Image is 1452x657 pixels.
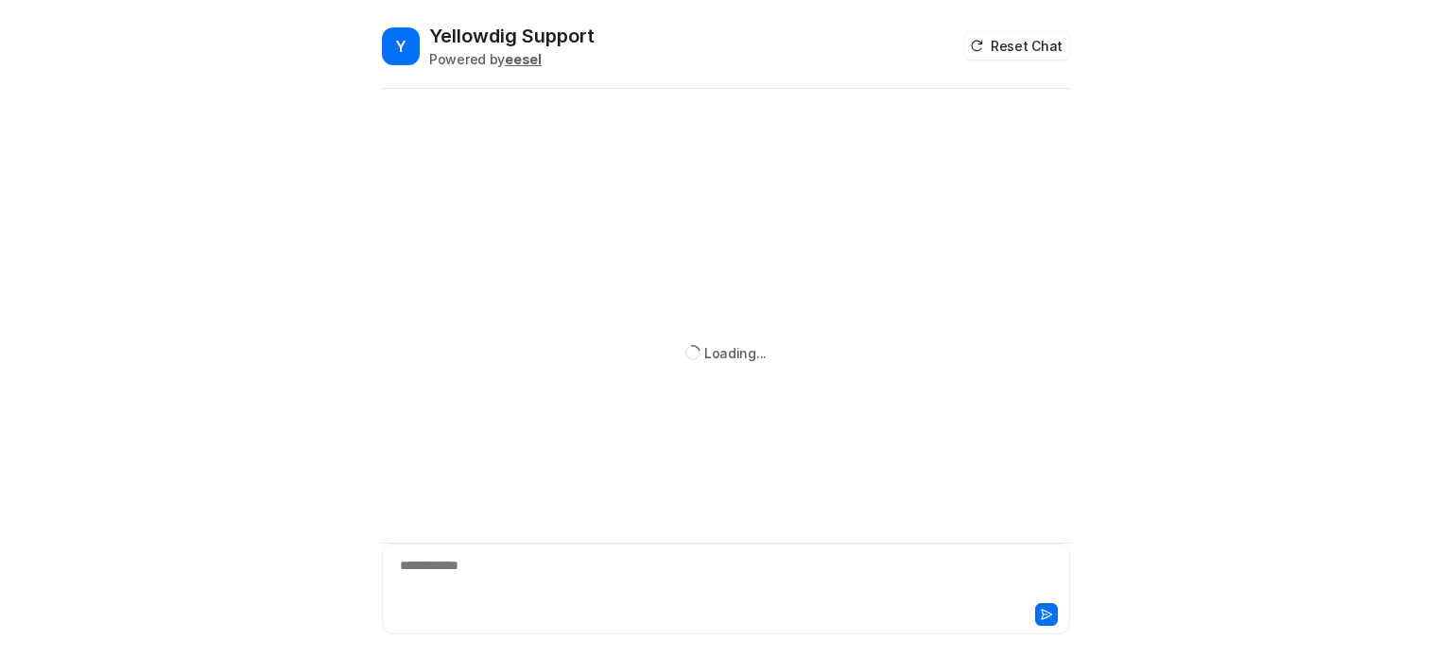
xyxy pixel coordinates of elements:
div: Powered by [429,49,595,69]
h2: Yellowdig Support [429,23,595,49]
b: eesel [505,51,542,67]
span: Y [382,27,420,65]
div: Loading... [704,343,767,363]
button: Reset Chat [964,32,1070,60]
